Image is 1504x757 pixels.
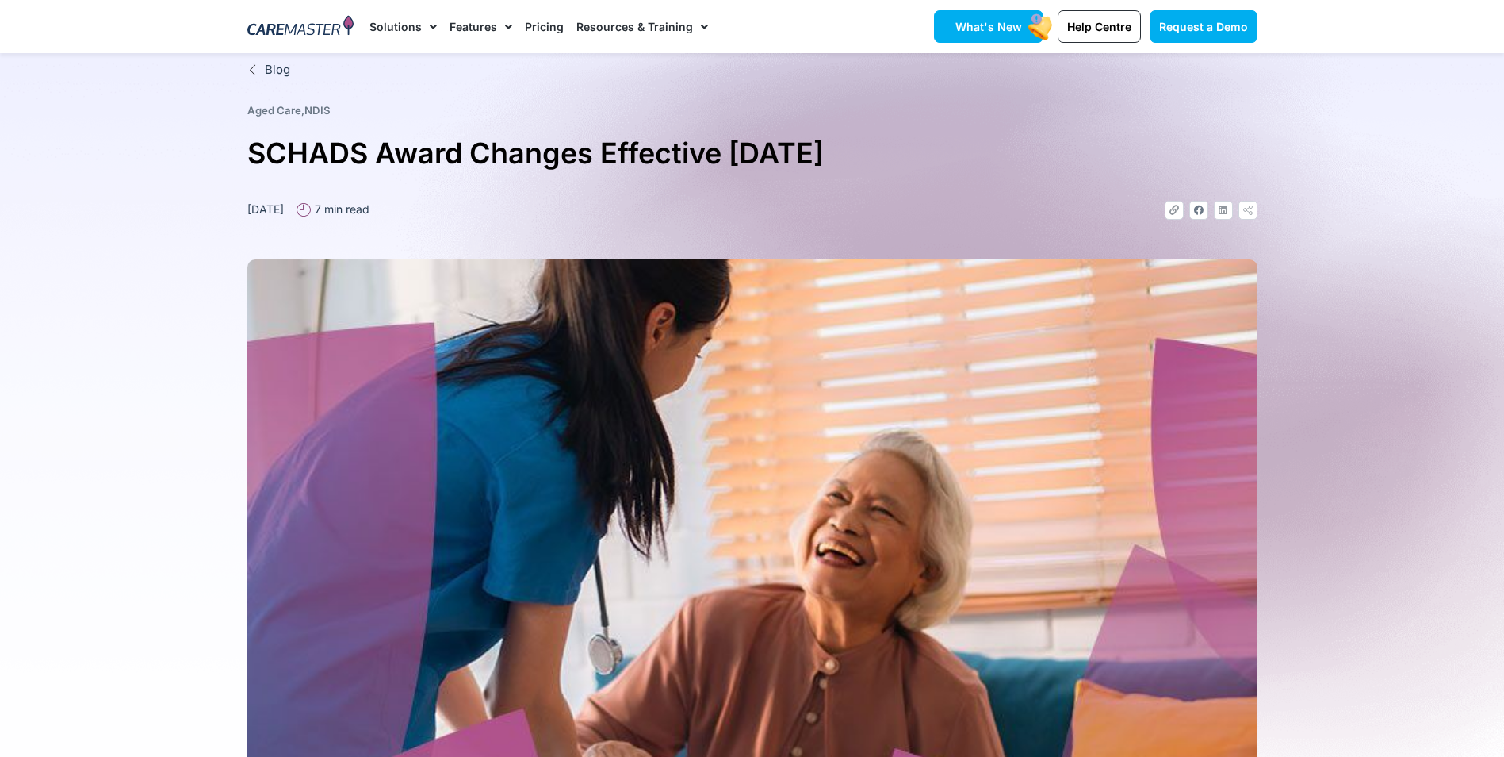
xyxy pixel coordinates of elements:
img: CareMaster Logo [247,15,354,39]
time: [DATE] [247,202,284,216]
span: What's New [955,20,1022,33]
span: 7 min read [311,201,369,217]
h1: SCHADS Award Changes Effective [DATE] [247,130,1257,177]
span: Blog [261,61,290,79]
a: Request a Demo [1150,10,1257,43]
span: Request a Demo [1159,20,1248,33]
span: Help Centre [1067,20,1131,33]
a: Aged Care [247,104,301,117]
a: Blog [247,61,1257,79]
a: What's New [934,10,1043,43]
span: , [247,104,331,117]
a: NDIS [304,104,331,117]
a: Help Centre [1058,10,1141,43]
